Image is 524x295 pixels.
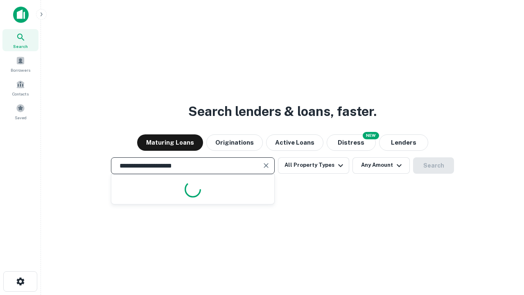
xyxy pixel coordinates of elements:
a: Borrowers [2,53,38,75]
h3: Search lenders & loans, faster. [188,102,377,121]
span: Contacts [12,91,29,97]
iframe: Chat Widget [483,229,524,269]
button: Search distressed loans with lien and other non-mortgage details. [327,134,376,151]
button: Lenders [379,134,428,151]
span: Saved [15,114,27,121]
img: capitalize-icon.png [13,7,29,23]
button: Clear [260,160,272,171]
a: Saved [2,100,38,123]
a: Contacts [2,77,38,99]
span: Search [13,43,28,50]
button: All Property Types [278,157,349,174]
span: Borrowers [11,67,30,73]
button: Originations [206,134,263,151]
div: NEW [363,132,379,139]
button: Any Amount [352,157,410,174]
button: Maturing Loans [137,134,203,151]
a: Search [2,29,38,51]
button: Active Loans [266,134,323,151]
